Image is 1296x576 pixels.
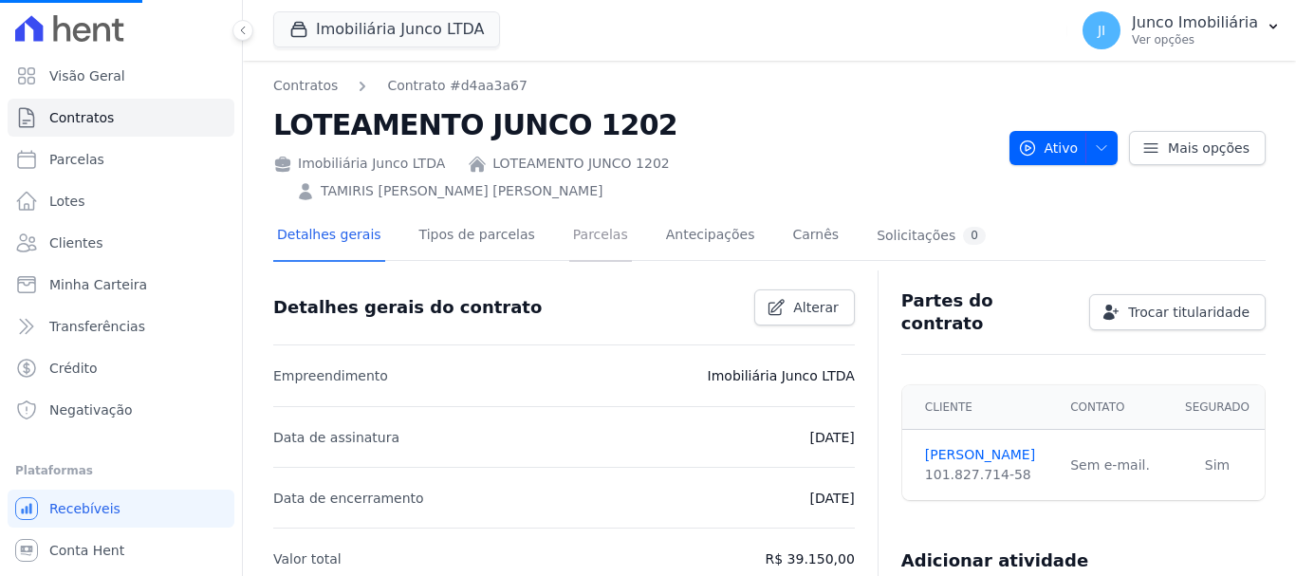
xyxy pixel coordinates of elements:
a: Clientes [8,224,234,262]
nav: Breadcrumb [273,76,528,96]
a: Transferências [8,307,234,345]
a: Negativação [8,391,234,429]
div: 0 [963,227,986,245]
td: Sem e-mail. [1059,430,1170,501]
span: Recebíveis [49,499,120,518]
a: Recebíveis [8,490,234,528]
a: LOTEAMENTO JUNCO 1202 [492,154,669,174]
div: 101.827.714-58 [925,465,1047,485]
p: [DATE] [809,487,854,510]
span: Ativo [1018,131,1079,165]
span: Parcelas [49,150,104,169]
a: Alterar [754,289,855,325]
span: Negativação [49,400,133,419]
span: Minha Carteira [49,275,147,294]
a: Crédito [8,349,234,387]
a: Antecipações [662,212,759,262]
a: Parcelas [569,212,632,262]
div: Plataformas [15,459,227,482]
a: Minha Carteira [8,266,234,304]
a: Contratos [8,99,234,137]
span: Alterar [793,298,839,317]
a: [PERSON_NAME] [925,445,1047,465]
p: Valor total [273,548,342,570]
a: Visão Geral [8,57,234,95]
p: R$ 39.150,00 [766,548,855,570]
div: Imobiliária Junco LTDA [273,154,445,174]
th: Cliente [902,385,1059,430]
a: Tipos de parcelas [416,212,539,262]
span: Mais opções [1168,139,1250,158]
h2: LOTEAMENTO JUNCO 1202 [273,103,994,146]
span: Lotes [49,192,85,211]
th: Segurado [1170,385,1265,430]
h3: Detalhes gerais do contrato [273,296,542,319]
a: Trocar titularidade [1089,294,1266,330]
a: Mais opções [1129,131,1266,165]
span: Conta Hent [49,541,124,560]
span: Clientes [49,233,102,252]
a: Lotes [8,182,234,220]
button: Imobiliária Junco LTDA [273,11,500,47]
button: Ativo [1009,131,1119,165]
span: Trocar titularidade [1128,303,1250,322]
nav: Breadcrumb [273,76,994,96]
span: JI [1098,24,1105,37]
span: Contratos [49,108,114,127]
a: Parcelas [8,140,234,178]
a: Contratos [273,76,338,96]
span: Crédito [49,359,98,378]
h3: Partes do contrato [901,289,1074,335]
a: Detalhes gerais [273,212,385,262]
a: Carnês [788,212,842,262]
a: Solicitações0 [873,212,990,262]
p: Data de encerramento [273,487,424,510]
p: Data de assinatura [273,426,399,449]
a: Conta Hent [8,531,234,569]
a: TAMIRIS [PERSON_NAME] [PERSON_NAME] [321,181,602,201]
p: Junco Imobiliária [1132,13,1258,32]
div: Solicitações [877,227,986,245]
p: [DATE] [809,426,854,449]
th: Contato [1059,385,1170,430]
h3: Adicionar atividade [901,549,1088,572]
p: Imobiliária Junco LTDA [708,364,855,387]
span: Visão Geral [49,66,125,85]
a: Contrato #d4aa3a67 [387,76,528,96]
td: Sim [1170,430,1265,501]
span: Transferências [49,317,145,336]
p: Empreendimento [273,364,388,387]
button: JI Junco Imobiliária Ver opções [1067,4,1296,57]
p: Ver opções [1132,32,1258,47]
